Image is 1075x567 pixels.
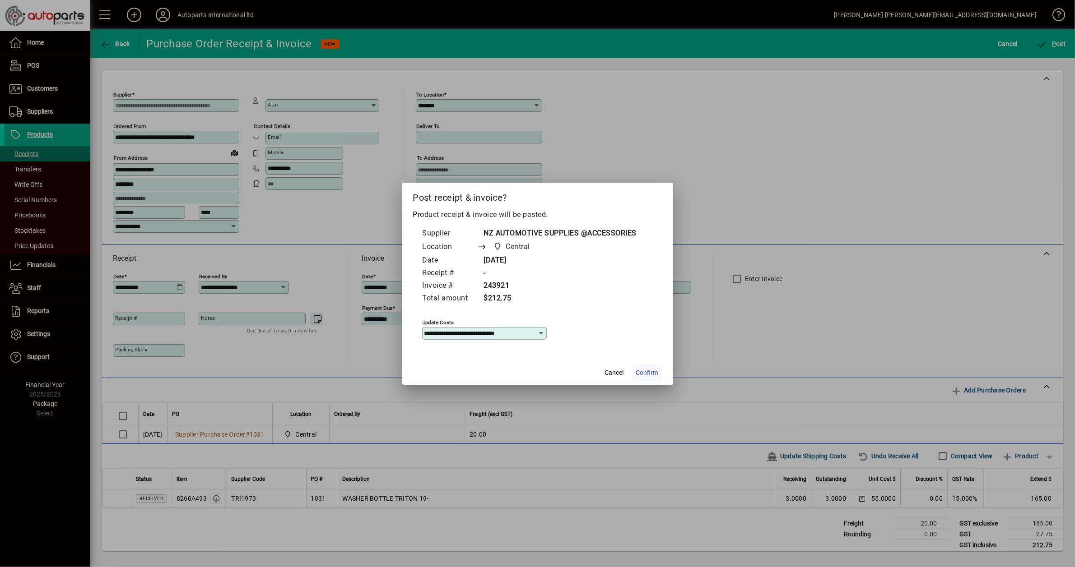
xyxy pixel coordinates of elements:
[422,292,477,305] td: Total amount
[423,319,454,325] mat-label: Update costs
[506,241,531,252] span: Central
[600,365,629,381] button: Cancel
[477,227,637,240] td: NZ AUTOMOTIVE SUPPLIES @ACCESSORIES
[633,365,662,381] button: Confirm
[422,280,477,292] td: Invoice #
[422,227,477,240] td: Supplier
[422,240,477,254] td: Location
[413,209,662,220] p: Product receipt & invoice will be posted.
[477,292,637,305] td: $212.75
[477,280,637,292] td: 243921
[422,254,477,267] td: Date
[422,267,477,280] td: Receipt #
[491,240,534,253] span: Central
[477,267,637,280] td: -
[636,368,659,378] span: Confirm
[605,368,624,378] span: Cancel
[402,183,673,209] h2: Post receipt & invoice?
[477,254,637,267] td: [DATE]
